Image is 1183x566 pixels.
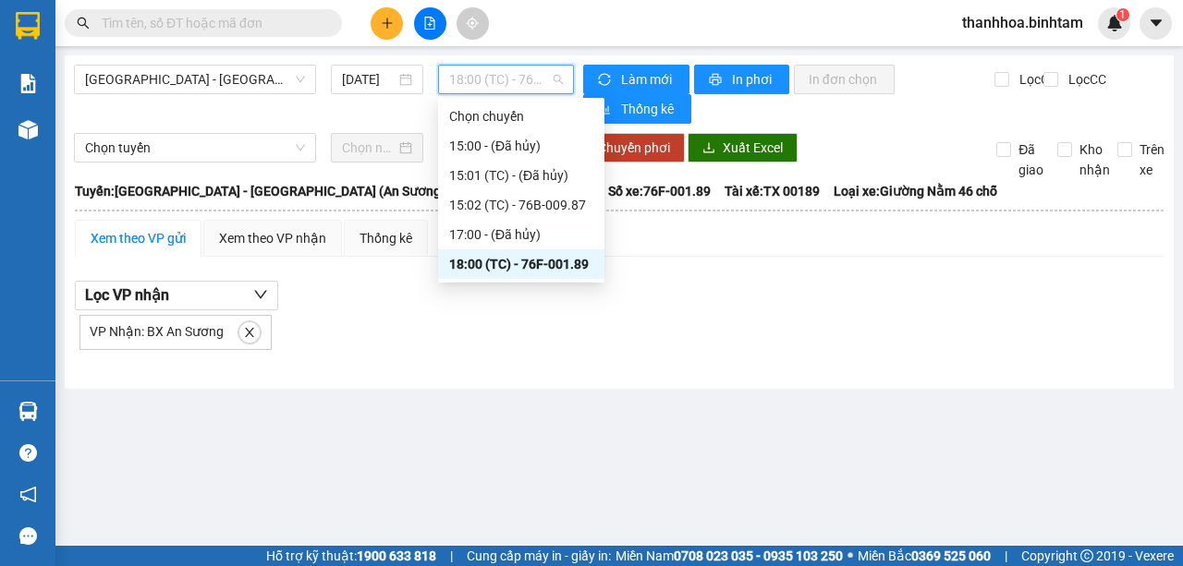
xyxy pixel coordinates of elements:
div: Xem theo VP nhận [219,228,326,248]
span: Xuất Excel [723,138,783,158]
button: In đơn chọn [794,65,895,94]
span: Cung cấp máy in - giấy in: [467,546,611,566]
span: VP Nhận: BX An Sương [90,324,224,339]
span: Kho nhận [1072,139,1117,180]
span: Tài xế: TX 00189 [725,181,820,201]
input: Tìm tên, số ĐT hoặc mã đơn [102,13,320,33]
span: Lọc VP nhận [85,283,169,307]
button: aim [457,7,489,40]
span: Thống kê [621,99,677,119]
span: Chọn tuyến [85,134,305,162]
span: caret-down [1148,15,1165,31]
span: download [702,141,715,156]
button: plus [371,7,403,40]
img: solution-icon [18,74,38,93]
div: 15:01 (TC) - (Đã hủy) [449,165,593,186]
span: Miền Nam [616,546,843,566]
span: notification [19,486,37,503]
span: message [19,527,37,545]
div: 15:00 - (Đã hủy) [449,136,593,156]
span: Trên xe [1132,139,1172,180]
div: 15:02 (TC) - 76B-009.87 [449,195,593,215]
span: ⚪️ [848,552,853,560]
span: Đã giao [1011,139,1051,180]
button: syncLàm mới [583,65,689,94]
input: Chọn ngày [342,138,396,158]
button: file-add [414,7,446,40]
span: Sài Gòn - Quảng Ngãi (An Sương) [85,66,305,93]
button: caret-down [1140,7,1172,40]
span: down [253,287,268,302]
input: 11/10/2025 [342,69,396,90]
button: bar-chartThống kê [583,94,691,124]
img: warehouse-icon [18,402,38,421]
span: In phơi [732,69,774,90]
span: sync [598,73,614,88]
span: Loại xe: Giường Nằm 46 chỗ [834,181,997,201]
div: Xem theo VP gửi [91,228,186,248]
span: printer [709,73,725,88]
span: Lọc CC [1061,69,1109,90]
strong: 0708 023 035 - 0935 103 250 [674,548,843,563]
span: file-add [423,17,436,30]
span: Lọc CR [1012,69,1060,90]
sup: 1 [1116,8,1129,21]
span: Số xe: 76F-001.89 [608,181,711,201]
button: Chuyển phơi [583,133,685,163]
img: warehouse-icon [18,120,38,139]
span: thanhhoa.binhtam [947,11,1098,34]
span: close [239,326,260,339]
img: logo-vxr [16,12,40,40]
span: Hỗ trợ kỹ thuật: [266,546,436,566]
span: | [1005,546,1007,566]
span: search [77,17,90,30]
div: Thống kê [360,228,412,248]
div: Chọn chuyến [438,102,604,131]
span: | [450,546,453,566]
button: close [238,321,261,343]
span: plus [381,17,394,30]
span: bar-chart [598,102,614,117]
div: 17:00 - (Đã hủy) [449,224,593,245]
button: printerIn phơi [694,65,789,94]
span: 1 [1119,8,1126,21]
strong: 1900 633 818 [357,548,436,563]
img: icon-new-feature [1106,15,1123,31]
span: Làm mới [621,69,675,90]
span: question-circle [19,444,37,462]
button: Lọc VP nhận [75,281,278,310]
span: Miền Bắc [858,546,991,566]
b: Tuyến: [GEOGRAPHIC_DATA] - [GEOGRAPHIC_DATA] (An Sương) [75,184,445,199]
span: 18:00 (TC) - 76F-001.89 [449,66,562,93]
button: downloadXuất Excel [688,133,798,163]
div: 18:00 (TC) - 76F-001.89 [449,254,593,274]
div: Chọn chuyến [449,106,593,126]
span: copyright [1080,549,1093,562]
strong: 0369 525 060 [911,548,991,563]
span: aim [466,17,479,30]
